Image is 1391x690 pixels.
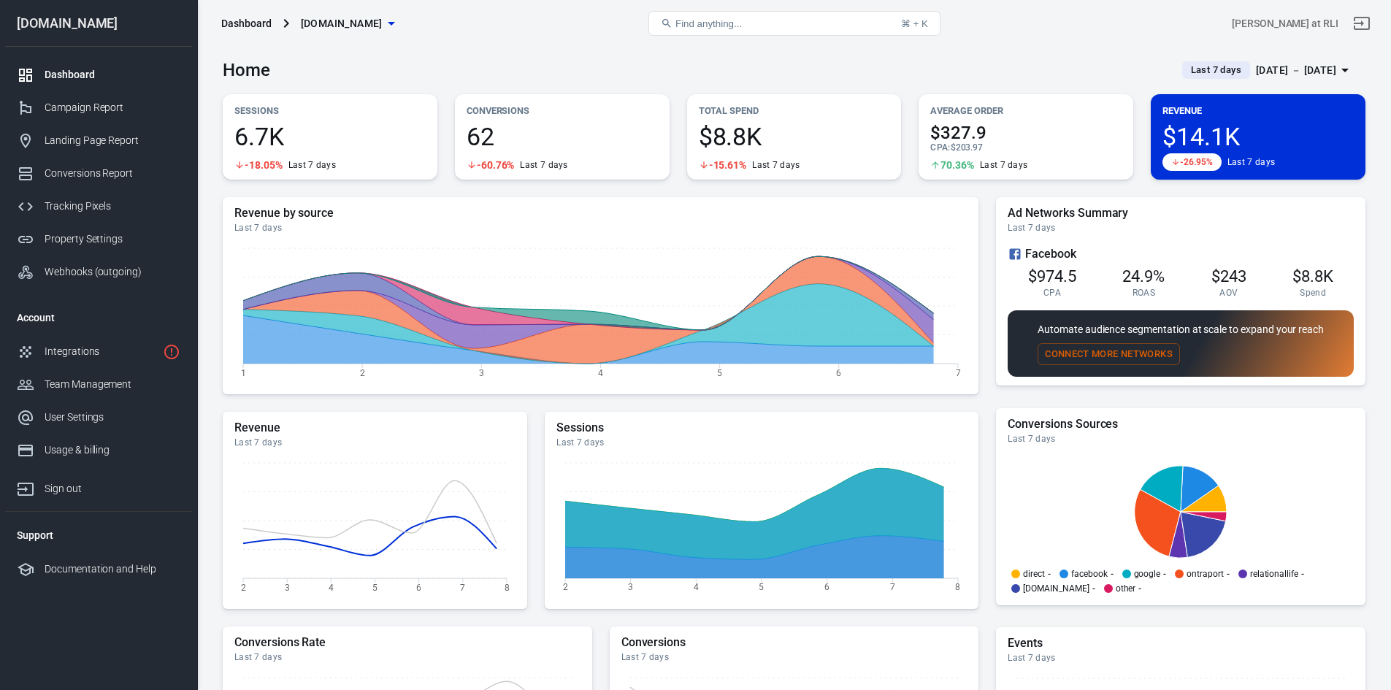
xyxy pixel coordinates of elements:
[234,635,580,650] h5: Conversions Rate
[717,367,722,377] tspan: 5
[1232,16,1338,31] div: Account id: U02tmC5L
[621,651,967,663] div: Last 7 days
[1211,267,1246,285] span: $243
[416,582,421,592] tspan: 6
[477,160,515,170] span: -60.76%
[709,160,747,170] span: -15.61%
[241,367,246,377] tspan: 1
[556,421,967,435] h5: Sessions
[5,223,192,256] a: Property Settings
[479,367,484,377] tspan: 3
[241,582,246,592] tspan: 2
[1023,584,1089,593] p: [DOMAIN_NAME]
[45,133,180,148] div: Landing Page Report
[45,264,180,280] div: Webhooks (outgoing)
[5,58,192,91] a: Dashboard
[1250,570,1298,578] p: relationallife
[1038,322,1324,337] p: Automate audience segmentation at scale to expand your reach
[5,91,192,124] a: Campaign Report
[288,159,336,171] div: Last 7 days
[505,582,510,592] tspan: 8
[45,442,180,458] div: Usage & billing
[372,582,378,592] tspan: 5
[598,367,603,377] tspan: 4
[1219,287,1238,299] span: AOV
[5,17,192,30] div: [DOMAIN_NAME]
[901,18,928,29] div: ⌘ + K
[1227,570,1230,578] span: -
[1162,124,1354,149] span: $14.1K
[1038,343,1180,366] button: Connect More Networks
[520,159,567,171] div: Last 7 days
[1008,206,1354,221] h5: Ad Networks Summary
[234,421,516,435] h5: Revenue
[1163,570,1166,578] span: -
[1028,267,1076,285] span: $974.5
[1071,570,1108,578] p: facebook
[5,401,192,434] a: User Settings
[234,222,967,234] div: Last 7 days
[699,124,890,149] span: $8.8K
[5,300,192,335] li: Account
[1344,6,1379,41] a: Sign out
[1008,433,1354,445] div: Last 7 days
[836,367,841,377] tspan: 6
[360,367,365,377] tspan: 2
[467,103,658,118] p: Conversions
[980,159,1027,171] div: Last 7 days
[5,434,192,467] a: Usage & billing
[752,159,800,171] div: Last 7 days
[234,651,580,663] div: Last 7 days
[1170,58,1365,83] button: Last 7 days[DATE] － [DATE]
[5,368,192,401] a: Team Management
[234,124,426,149] span: 6.7K
[1138,584,1141,593] span: -
[629,582,634,592] tspan: 3
[45,410,180,425] div: User Settings
[699,103,890,118] p: Total Spend
[5,190,192,223] a: Tracking Pixels
[1185,63,1247,77] span: Last 7 days
[45,231,180,247] div: Property Settings
[1187,570,1224,578] p: ontraport
[930,103,1122,118] p: Average Order
[563,582,568,592] tspan: 2
[467,124,658,149] span: 62
[1023,570,1045,578] p: direct
[621,635,967,650] h5: Conversions
[234,206,967,221] h5: Revenue by source
[1300,287,1326,299] span: Spend
[1048,570,1051,578] span: -
[1092,584,1095,593] span: -
[940,160,974,170] span: 70.36%
[890,582,895,592] tspan: 7
[45,166,180,181] div: Conversions Report
[5,467,192,505] a: Sign out
[1227,156,1275,168] div: Last 7 days
[930,124,1122,142] span: $327.9
[295,10,400,37] button: [DOMAIN_NAME]
[1008,245,1022,263] svg: Facebook Ads
[556,437,967,448] div: Last 7 days
[1133,287,1155,299] span: ROAS
[234,103,426,118] p: Sessions
[956,367,961,377] tspan: 7
[234,437,516,448] div: Last 7 days
[675,18,742,29] span: Find anything...
[1256,61,1336,80] div: [DATE] － [DATE]
[1043,287,1061,299] span: CPA
[5,124,192,157] a: Landing Page Report
[1122,267,1165,285] span: 24.9%
[1008,222,1354,234] div: Last 7 days
[1301,570,1304,578] span: -
[694,582,699,592] tspan: 4
[45,561,180,577] div: Documentation and Help
[648,11,940,36] button: Find anything...⌘ + K
[221,16,272,31] div: Dashboard
[5,335,192,368] a: Integrations
[245,160,283,170] span: -18.05%
[1180,158,1213,166] span: -26.95%
[45,100,180,115] div: Campaign Report
[223,60,270,80] h3: Home
[163,343,180,361] svg: 1 networks not verified yet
